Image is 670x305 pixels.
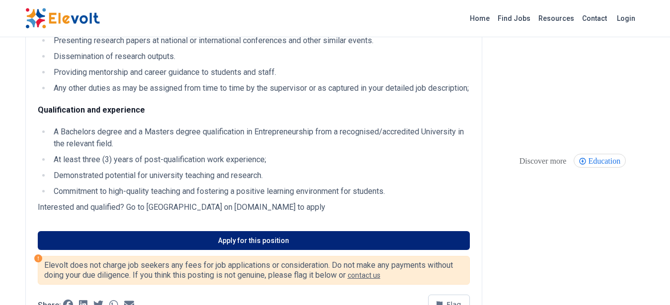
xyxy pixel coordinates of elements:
li: A Bachelors degree and a Masters degree qualification in Entrepreneurship from a recognised/accre... [51,126,470,150]
img: Elevolt [25,8,100,29]
a: Home [466,10,494,26]
iframe: Chat Widget [620,257,670,305]
a: Contact [578,10,611,26]
p: Elevolt does not charge job seekers any fees for job applications or consideration. Do not make a... [44,260,463,280]
a: contact us [348,271,380,279]
a: Login [611,8,641,28]
p: Interested and qualified? Go to [GEOGRAPHIC_DATA] on [DOMAIN_NAME] to apply [38,201,470,213]
li: Any other duties as may be assigned from time to time by the supervisor or as captured in your de... [51,82,470,94]
li: Presenting research papers at national or international conferences and other similar events. [51,35,470,47]
li: Demonstrated potential for university teaching and research. [51,170,470,182]
li: Providing mentorship and career guidance to students and staff. [51,66,470,78]
div: These are topics related to the article that might interest you [517,154,569,168]
strong: Qualification and experience [38,105,145,115]
a: Find Jobs [494,10,534,26]
li: Commitment to high-quality teaching and fostering a positive learning environment for students. [51,185,470,197]
a: Resources [534,10,578,26]
a: Apply for this position [38,231,470,250]
li: At least three (3) years of post-qualification work experience; [51,154,470,166]
span: Education [588,157,623,165]
li: Dissemination of research outputs. [51,51,470,62]
div: Education [574,154,626,168]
